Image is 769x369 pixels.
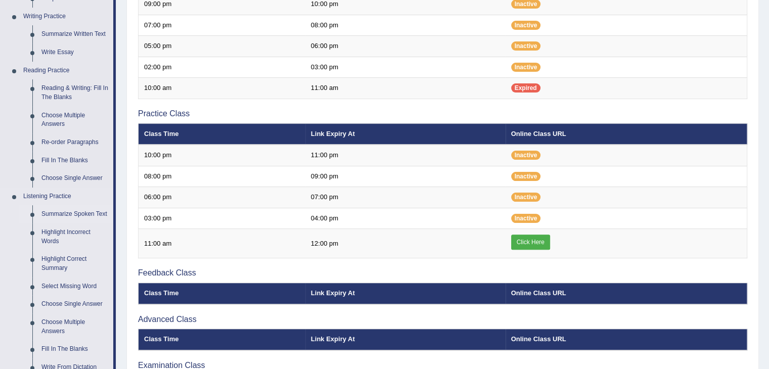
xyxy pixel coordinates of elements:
[506,123,747,145] th: Online Class URL
[139,78,305,99] td: 10:00 am
[37,43,113,62] a: Write Essay
[37,205,113,223] a: Summarize Spoken Text
[511,63,541,72] span: Inactive
[138,268,747,278] h3: Feedback Class
[305,123,506,145] th: Link Expiry At
[305,15,506,36] td: 08:00 pm
[139,187,305,208] td: 06:00 pm
[138,109,747,118] h3: Practice Class
[139,15,305,36] td: 07:00 pm
[19,188,113,206] a: Listening Practice
[37,340,113,358] a: Fill In The Blanks
[37,250,113,277] a: Highlight Correct Summary
[511,235,550,250] a: Click Here
[511,193,541,202] span: Inactive
[139,36,305,57] td: 05:00 pm
[506,283,747,304] th: Online Class URL
[305,329,506,350] th: Link Expiry At
[305,57,506,78] td: 03:00 pm
[37,278,113,296] a: Select Missing Word
[305,283,506,304] th: Link Expiry At
[19,62,113,80] a: Reading Practice
[511,41,541,51] span: Inactive
[37,133,113,152] a: Re-order Paragraphs
[511,151,541,160] span: Inactive
[305,208,506,229] td: 04:00 pm
[139,166,305,187] td: 08:00 pm
[19,8,113,26] a: Writing Practice
[139,283,305,304] th: Class Time
[139,229,305,258] td: 11:00 am
[37,107,113,133] a: Choose Multiple Answers
[511,83,540,93] span: Expired
[37,79,113,106] a: Reading & Writing: Fill In The Blanks
[511,21,541,30] span: Inactive
[37,169,113,188] a: Choose Single Answer
[37,313,113,340] a: Choose Multiple Answers
[139,145,305,166] td: 10:00 pm
[37,295,113,313] a: Choose Single Answer
[511,172,541,181] span: Inactive
[305,187,506,208] td: 07:00 pm
[139,329,305,350] th: Class Time
[305,229,506,258] td: 12:00 pm
[37,25,113,43] a: Summarize Written Text
[305,78,506,99] td: 11:00 am
[138,315,747,324] h3: Advanced Class
[305,166,506,187] td: 09:00 pm
[139,123,305,145] th: Class Time
[511,214,541,223] span: Inactive
[506,329,747,350] th: Online Class URL
[305,145,506,166] td: 11:00 pm
[139,208,305,229] td: 03:00 pm
[305,36,506,57] td: 06:00 pm
[37,152,113,170] a: Fill In The Blanks
[37,223,113,250] a: Highlight Incorrect Words
[139,57,305,78] td: 02:00 pm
